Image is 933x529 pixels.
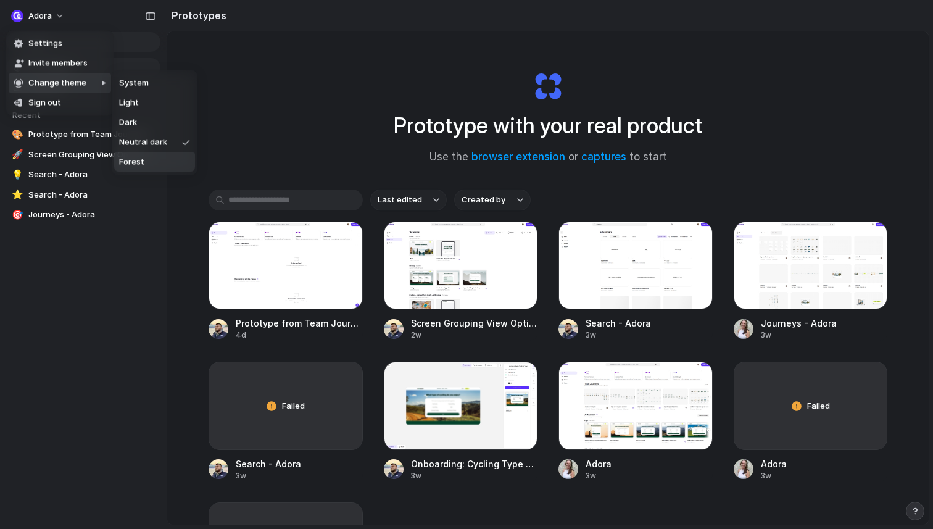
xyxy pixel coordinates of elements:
span: System [119,77,149,90]
span: Neutral dark [119,136,167,149]
span: Light [119,97,139,109]
span: Invite members [28,57,88,70]
span: Change theme [28,77,86,90]
span: Forest [119,156,144,169]
span: Settings [28,38,62,50]
span: Dark [119,117,137,129]
span: Sign out [28,97,61,109]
